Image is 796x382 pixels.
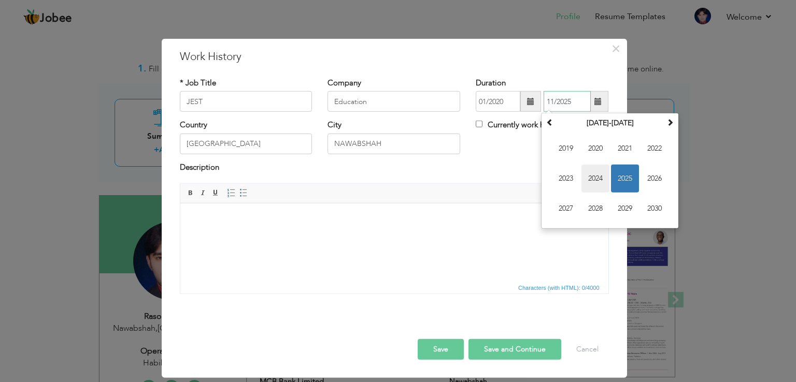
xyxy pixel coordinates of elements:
span: 2024 [581,165,609,193]
span: 2030 [641,195,669,223]
label: Description [180,162,219,173]
span: 2019 [552,135,580,163]
span: 2027 [552,195,580,223]
span: Characters (with HTML): 0/4000 [516,283,602,292]
label: Company [328,78,361,89]
button: Cancel [566,339,609,360]
span: 2028 [581,195,609,223]
span: 2021 [611,135,639,163]
button: Save [418,339,464,360]
input: From [476,91,520,112]
button: Save and Continue [468,339,561,360]
label: Currently work here [476,120,555,130]
a: Bold [185,187,196,199]
span: 2020 [581,135,609,163]
span: 2026 [641,165,669,193]
label: City [328,120,342,130]
input: Present [544,91,591,112]
h3: Work History [180,49,609,65]
label: * Job Title [180,78,216,89]
button: Close [608,40,624,57]
input: Currently work here [476,121,482,127]
span: 2022 [641,135,669,163]
span: 2029 [611,195,639,223]
a: Underline [210,187,221,199]
span: 2025 [611,165,639,193]
span: × [612,39,620,58]
span: Next Decade [666,119,674,126]
iframe: Rich Text Editor, workEditor [180,203,608,281]
div: Statistics [516,283,603,292]
span: 2023 [552,165,580,193]
th: Select Decade [556,115,664,131]
a: Italic [197,187,209,199]
label: Country [180,120,207,130]
label: Duration [476,78,506,89]
span: Previous Decade [546,119,553,126]
a: Insert/Remove Numbered List [225,187,237,199]
a: Insert/Remove Bulleted List [238,187,249,199]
